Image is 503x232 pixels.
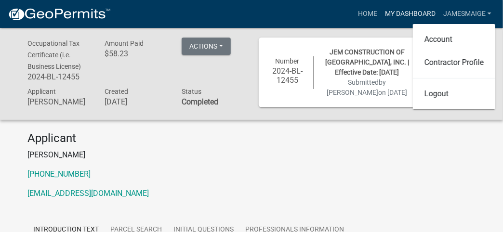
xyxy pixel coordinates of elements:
[27,169,91,179] a: [PHONE_NUMBER]
[413,51,495,74] a: Contractor Profile
[354,5,381,23] a: Home
[105,97,167,106] h6: [DATE]
[268,66,306,85] h6: 2024-BL-12455
[182,38,231,55] button: Actions
[413,82,495,105] a: Logout
[276,57,300,65] span: Number
[105,39,144,47] span: Amount Paid
[27,39,81,70] span: Occupational Tax Certificate (i.e. Business License)
[381,5,439,23] a: My Dashboard
[325,48,409,76] span: JEM CONSTRUCTION OF [GEOGRAPHIC_DATA], INC. | Effective Date: [DATE]
[413,28,495,51] a: Account
[182,97,218,106] strong: Completed
[27,131,476,145] h4: Applicant
[182,88,201,95] span: Status
[27,88,56,95] span: Applicant
[27,149,476,161] p: [PERSON_NAME]
[105,88,128,95] span: Created
[27,97,90,106] h6: [PERSON_NAME]
[27,72,90,81] h6: 2024-BL-12455
[327,78,408,96] span: Submitted on [DATE]
[27,189,149,198] a: [EMAIL_ADDRESS][DOMAIN_NAME]
[413,24,495,109] div: jamesmaige
[439,5,495,23] a: jamesmaige
[105,49,167,58] h6: $58.23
